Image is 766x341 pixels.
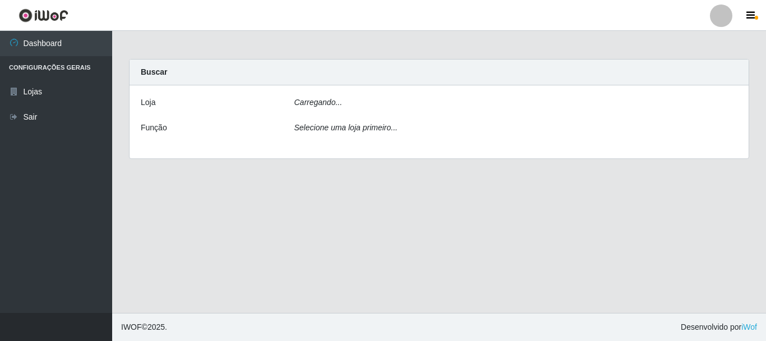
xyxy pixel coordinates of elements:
[19,8,68,22] img: CoreUI Logo
[741,322,757,331] a: iWof
[294,123,398,132] i: Selecione uma loja primeiro...
[141,122,167,134] label: Função
[121,321,167,333] span: © 2025 .
[141,67,167,76] strong: Buscar
[681,321,757,333] span: Desenvolvido por
[121,322,142,331] span: IWOF
[294,98,343,107] i: Carregando...
[141,97,155,108] label: Loja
